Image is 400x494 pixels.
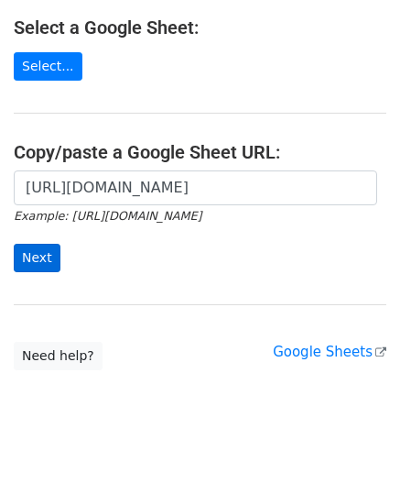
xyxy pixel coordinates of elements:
input: Next [14,244,60,272]
input: Paste your Google Sheet URL here [14,170,377,205]
a: Need help? [14,342,103,370]
small: Example: [URL][DOMAIN_NAME] [14,209,201,223]
a: Google Sheets [273,344,386,360]
a: Select... [14,52,82,81]
h4: Copy/paste a Google Sheet URL: [14,141,386,163]
h4: Select a Google Sheet: [14,16,386,38]
iframe: Chat Widget [308,406,400,494]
